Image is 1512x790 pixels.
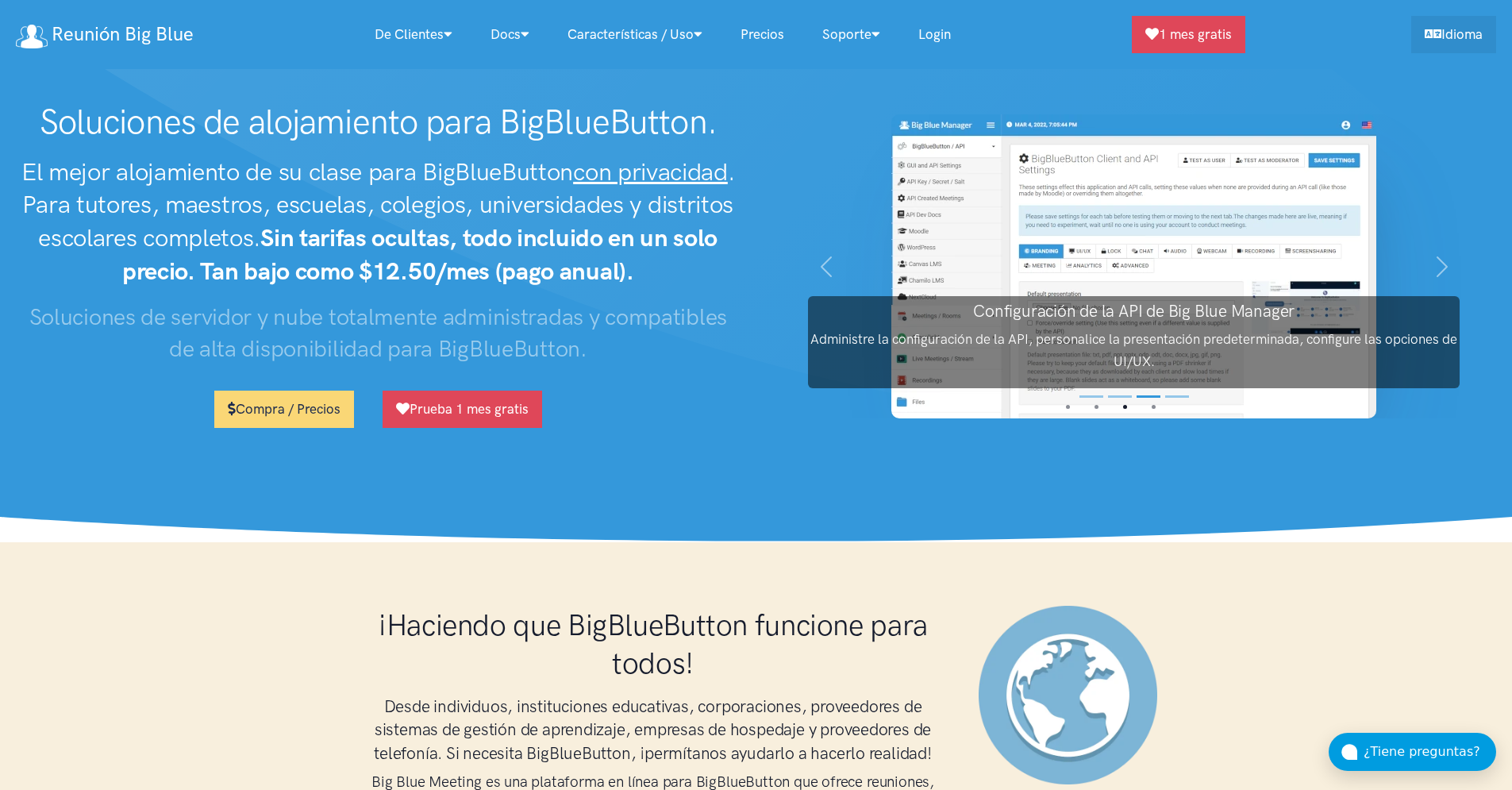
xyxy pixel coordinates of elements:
h1: Soluciones de alojamiento para BigBlueButton. [16,102,741,143]
a: De clientes [356,17,471,52]
a: Precios [721,17,803,52]
a: Características / uso [548,17,721,52]
h2: El mejor alojamiento de su clase para BigBlueButton . Para tutores, maestros, escuelas, colegios,... [16,156,741,288]
h1: ¡Haciendo que BigBlueButton funcione para todos! [360,606,947,682]
a: Idioma [1411,16,1496,53]
button: ¿Tiene preguntas? [1329,733,1496,771]
img: logo [16,25,48,48]
p: Administre la configuración de la API, personalice la presentación predeterminada, configure las ... [808,329,1460,372]
u: con privacidad [573,157,728,187]
a: Prueba 1 mes gratis [383,391,542,428]
a: Reunión Big Blue [16,17,194,52]
div: ¿Tiene preguntas? [1364,742,1496,762]
h3: Configuración de la API de Big Blue Manager [808,299,1460,322]
a: Login [899,17,970,52]
strong: Sin tarifas ocultas, todo incluido en un solo precio. Tan bajo como $12.50/mes (pago anual). [122,223,718,286]
a: Compra / Precios [214,391,354,428]
a: Docs [471,17,548,52]
h3: Soluciones de servidor y nube totalmente administradas y compatibles de alta disponibilidad para ... [16,301,741,365]
h3: Desde individuos, instituciones educativas, corporaciones, proveedores de sistemas de gestión de ... [360,695,947,765]
a: Soporte [803,17,899,52]
a: 1 mes gratis [1132,16,1245,53]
